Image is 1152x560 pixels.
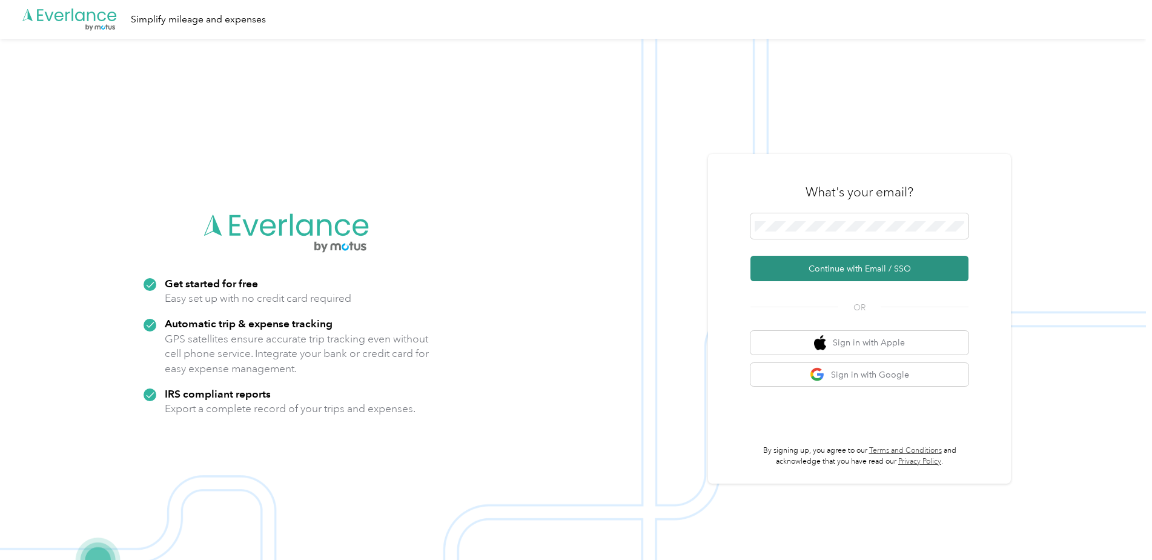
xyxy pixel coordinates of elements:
[898,457,941,466] a: Privacy Policy
[814,335,826,350] img: apple logo
[165,317,333,330] strong: Automatic trip & expense tracking
[165,387,271,400] strong: IRS compliant reports
[131,12,266,27] div: Simplify mileage and expenses
[165,277,258,290] strong: Get started for free
[165,401,415,416] p: Export a complete record of your trips and expenses.
[750,445,968,467] p: By signing up, you agree to our and acknowledge that you have read our .
[838,301,881,314] span: OR
[165,291,351,306] p: Easy set up with no credit card required
[810,367,825,382] img: google logo
[869,446,942,455] a: Terms and Conditions
[165,332,429,376] p: GPS satellites ensure accurate trip tracking even without cell phone service. Integrate your bank...
[806,184,913,201] h3: What's your email?
[750,363,968,387] button: google logoSign in with Google
[750,256,968,281] button: Continue with Email / SSO
[750,331,968,355] button: apple logoSign in with Apple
